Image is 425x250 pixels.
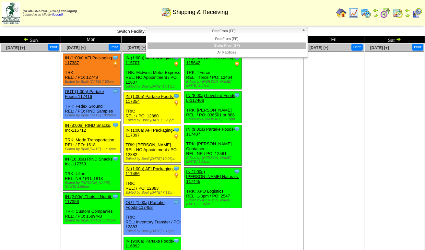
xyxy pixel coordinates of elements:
span: FreeFrom (FF) [149,27,299,35]
div: TRK: Midwest Motor Express REL: NO Appointment / PO: 12807 [124,54,181,90]
div: TRK: REL: / PO: 12883 [124,165,181,196]
img: Tooltip [173,199,180,206]
img: Tooltip [173,238,180,244]
a: IN (1:00p) [PERSON_NAME] Naturals-117445 [186,169,239,184]
img: Tooltip [112,193,119,200]
div: Edited by [PERSON_NAME] [DATE] 7:34pm [186,198,242,206]
span: [DATE] [+] [310,45,328,50]
td: Fri [303,36,364,43]
img: calendarprod.gif [361,8,371,18]
button: Print [412,44,423,51]
div: Edited by Bpali [DATE] 7:15pm [125,229,181,233]
img: PO [173,172,180,178]
a: IN (1:00a) AFI Packaging-115707 [125,55,174,65]
a: [DATE] [+] [370,45,389,50]
span: [DATE] [+] [67,45,86,50]
div: Edited by Bpali [DATE] 10:07pm [125,157,181,161]
img: calendarblend.gif [380,8,391,18]
img: Tooltip [234,92,240,99]
a: IN (1:00a) AFI Packaging-117397 [125,128,174,137]
img: PO [173,61,180,67]
img: Tooltip [173,93,180,100]
a: IN (8:00a) Lovebird Foods L-117406 [186,93,235,103]
img: home.gif [336,8,347,18]
img: calendarcustomer.gif [412,8,422,18]
button: Print [109,44,120,51]
a: OUT (1:00a) Partake Foods-117416 [65,89,104,99]
img: line_graph.gif [348,8,359,18]
div: Edited by [PERSON_NAME] [DATE] 5:28pm [186,156,242,164]
td: Sat [364,36,425,43]
div: Edited by Bpali [DATE] 10:26pm [65,113,120,117]
img: PO [112,61,119,67]
div: Edited by Bpali [DATE] 7:13pm [125,191,181,195]
div: TRK: Mode Transportation REL: / PO: 1618 [63,121,121,153]
span: Shipping & Receiving [172,9,228,16]
img: Tooltip [234,168,240,175]
img: Tooltip [112,122,119,128]
img: arrowleft.gif [405,8,410,13]
img: arrowright.gif [405,13,410,18]
div: TRK: REL: / PO: 12880 [124,92,181,124]
span: [DEMOGRAPHIC_DATA] Packaging [23,9,77,13]
div: Edited by [PERSON_NAME] [DATE] 2:59pm [65,181,120,189]
div: TRK: TForce REL: Tforce / PO: 12464 [184,54,242,89]
a: (logout) [52,13,63,17]
td: Mon [61,36,122,43]
a: [DATE] [+] [127,45,146,50]
div: TRK: Fedex Ground REL: / PO: RND Samples [63,88,121,119]
td: Tue [122,36,182,43]
img: arrowleft.gif [23,37,29,42]
li: FreeFrom (FF) [148,36,306,42]
div: Edited by Bpali [DATE] 11:21pm [65,219,120,222]
img: Tooltip [112,54,119,61]
div: TRK: [PERSON_NAME] REL: NO Appointment / PO: 12882 [124,126,181,163]
a: IN (9:00a) Partake Foods-116892 [125,239,174,248]
img: arrowleft.gif [373,8,378,13]
div: TRK: Uline REL: NR / PO: 1813 [63,155,121,191]
img: calendarinout.gif [161,7,171,17]
a: IN (2:00p) Thats It Nutriti-117356 [65,194,112,204]
a: OUT (1:00a) Partake Foods-117458 [125,200,164,210]
img: zoroco-logo-small.webp [2,2,20,24]
img: PO [173,100,180,106]
img: arrowright.gif [396,37,401,42]
div: TRK: [PERSON_NAME] Container REL: NR / PO: 12561 [184,125,242,166]
button: Print [351,44,363,51]
div: TRK: REL: Inventory Transfer / PO: 12883 [124,198,181,235]
a: [DATE] [+] [6,45,25,50]
img: Tooltip [234,126,240,132]
div: TRK: [PERSON_NAME] REL: / PO: 036501 or 886 [184,91,242,123]
div: Edited by Bpali [DATE] 5:21pm [186,117,242,121]
td: Sun [0,36,61,43]
img: Tooltip [112,156,119,162]
div: Edited by Bpali [DATE] 7:53pm [65,80,120,84]
a: IN (9:00a) Partake Foods-117407 [186,127,235,137]
img: Tooltip [173,165,180,172]
div: TRK: XPO Logistics REL: 1-3pm / PO: 2547 [184,168,242,208]
img: Tooltip [173,127,180,133]
a: IN (8:00a) RIND Snacks, Inc-115712 [65,123,111,133]
a: IN (6:00a) AFI Packaging-115642 [186,55,235,65]
div: TRK: Custom Companies REL: / PO: 15894-B [63,193,121,224]
li: GlutenFree (GF) [148,42,306,49]
a: IN (1:00a) AFI Packaging-117387 [65,55,113,65]
a: IN (10:00a) RIND Snacks, Inc-117353 [65,157,113,166]
img: arrowright.gif [373,13,378,18]
img: calendarinout.gif [393,8,403,18]
div: Edited by Bpali [DATE] 5:26pm [125,118,181,122]
div: TRK: REL: / PO: 12748 [63,54,121,86]
div: Edited by [PERSON_NAME] [DATE] 2:57pm [186,80,242,88]
img: PO [234,61,240,67]
button: Print [48,44,59,51]
li: All Facilities [148,49,306,56]
span: Logged in as Mfuller [23,9,77,17]
div: Edited by Bpali [DATE] 10:16pm [125,85,181,89]
img: PO [173,133,180,140]
a: IN (1:00a) Partake Foods-117354 [125,94,174,104]
div: Edited by Bpali [DATE] 11:16pm [65,147,120,151]
a: IN (1:00a) AFI Packaging-117456 [125,166,174,176]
